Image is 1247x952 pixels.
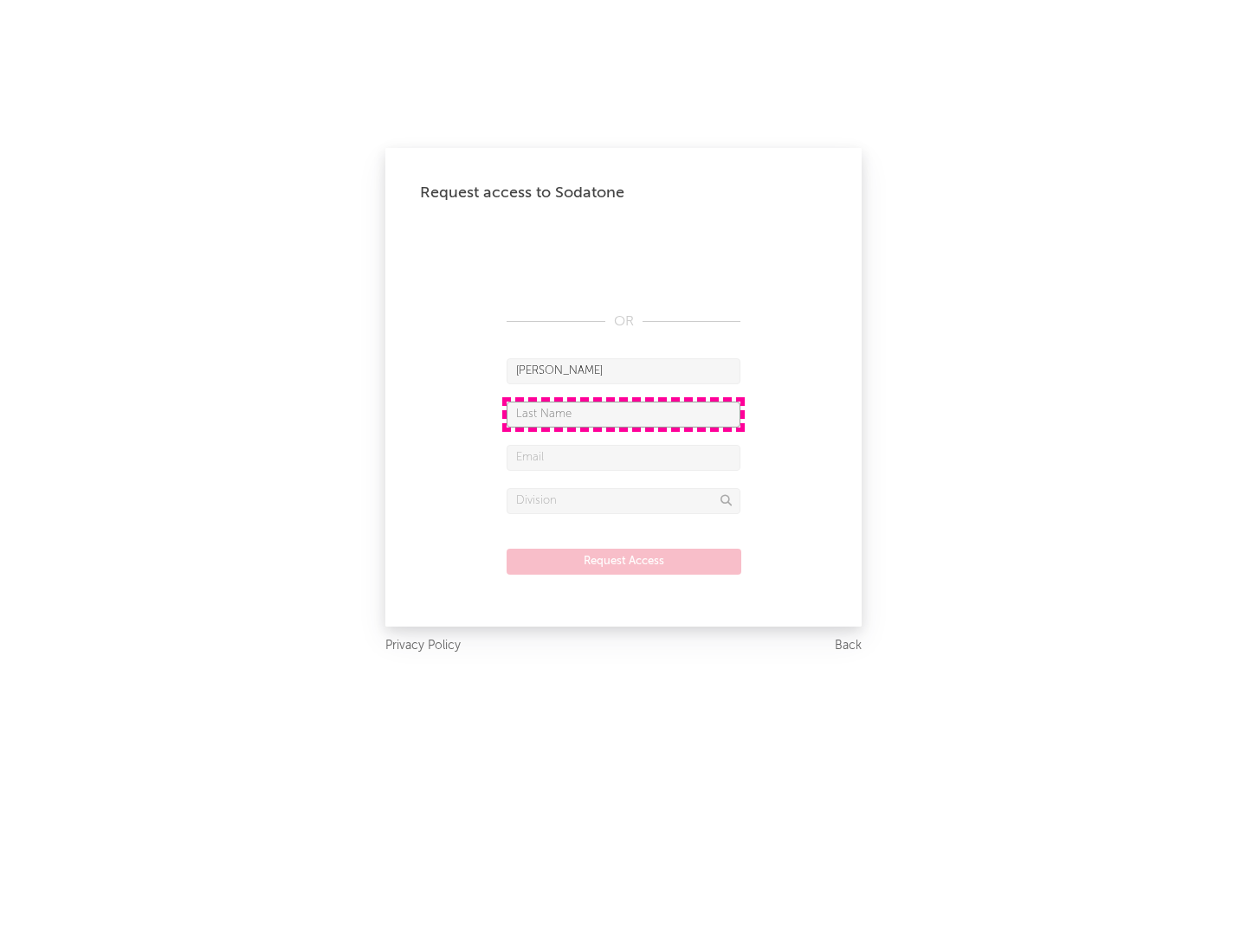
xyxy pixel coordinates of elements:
input: Division [507,488,740,514]
input: First Name [507,358,740,384]
input: Email [507,445,740,471]
div: OR [507,312,740,332]
a: Privacy Policy [385,635,461,657]
div: Request access to Sodatone [420,183,827,203]
button: Request Access [507,549,741,575]
a: Back [835,635,862,657]
input: Last Name [507,402,740,428]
